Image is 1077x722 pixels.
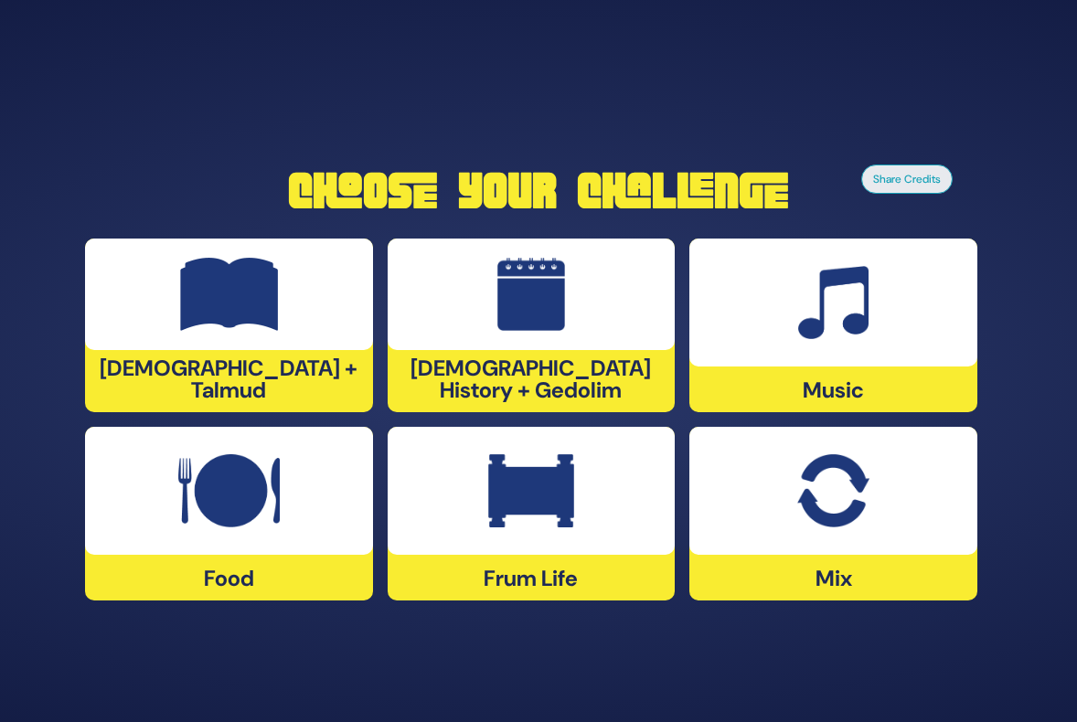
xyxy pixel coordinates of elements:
img: Frum Life [488,454,574,527]
div: Mix [689,427,977,600]
img: Mix [797,454,869,527]
img: Food [178,454,280,527]
div: [DEMOGRAPHIC_DATA] + Talmud [85,239,373,412]
img: Jewish History + Gedolim [497,258,566,331]
img: Music [798,266,869,339]
button: Share Credits [861,165,953,194]
div: Frum Life [388,427,676,600]
div: Music [689,239,977,412]
h1: Choose Your Challenge [85,165,992,217]
img: Tanach + Talmud [180,258,279,331]
div: [DEMOGRAPHIC_DATA] History + Gedolim [388,239,676,412]
div: Food [85,427,373,600]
